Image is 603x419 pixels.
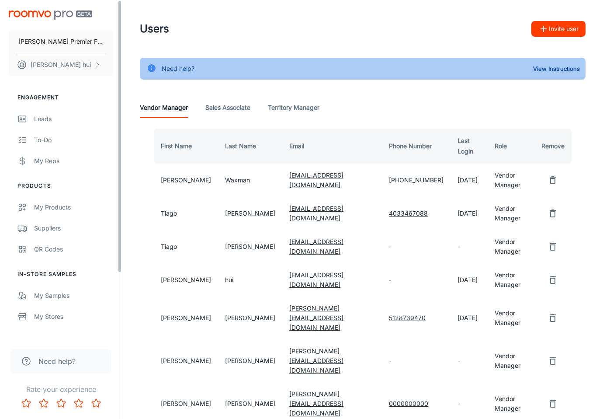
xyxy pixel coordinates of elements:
[34,312,113,321] div: My Stores
[531,21,586,37] button: Invite user
[140,21,169,37] h1: Users
[7,384,115,395] p: Rate your experience
[382,230,451,263] td: -
[87,395,105,412] button: Rate 5 star
[218,164,282,197] td: Waxman
[382,263,451,297] td: -
[70,395,87,412] button: Rate 4 star
[34,223,113,233] div: Suppliers
[150,164,218,197] td: [PERSON_NAME]
[289,390,343,417] a: [PERSON_NAME][EMAIL_ADDRESS][DOMAIN_NAME]
[218,197,282,230] td: [PERSON_NAME]
[34,203,113,212] div: My Products
[35,395,52,412] button: Rate 2 star
[150,197,218,230] td: Tiago
[162,60,194,77] div: Need help?
[9,10,92,20] img: Roomvo PRO Beta
[289,271,343,288] a: [EMAIL_ADDRESS][DOMAIN_NAME]
[218,263,282,297] td: hui
[534,129,575,164] th: Remove
[389,314,426,321] a: 5128739470
[34,291,113,300] div: My Samples
[150,339,218,382] td: [PERSON_NAME]
[38,356,76,367] span: Need help?
[544,238,561,255] button: remove user
[150,263,218,297] td: [PERSON_NAME]
[289,171,343,189] a: [EMAIL_ADDRESS][DOMAIN_NAME]
[544,309,561,327] button: remove user
[451,197,488,230] td: [DATE]
[34,135,113,145] div: To-do
[31,60,91,70] p: [PERSON_NAME] hui
[488,164,534,197] td: Vendor Manager
[205,97,250,118] a: Sales Associate
[9,53,113,76] button: [PERSON_NAME] hui
[451,339,488,382] td: -
[289,238,343,255] a: [EMAIL_ADDRESS][DOMAIN_NAME]
[150,230,218,263] td: Tiago
[17,395,35,412] button: Rate 1 star
[289,304,343,331] a: [PERSON_NAME][EMAIL_ADDRESS][DOMAIN_NAME]
[389,400,428,407] a: 0000000000
[289,347,343,374] a: [PERSON_NAME][EMAIL_ADDRESS][DOMAIN_NAME]
[218,297,282,339] td: [PERSON_NAME]
[451,263,488,297] td: [DATE]
[34,244,113,254] div: QR Codes
[382,339,451,382] td: -
[544,352,561,370] button: remove user
[52,395,70,412] button: Rate 3 star
[282,129,382,164] th: Email
[451,164,488,197] td: [DATE]
[268,97,319,118] a: Territory Manager
[488,263,534,297] td: Vendor Manager
[34,114,113,124] div: Leads
[150,297,218,339] td: [PERSON_NAME]
[382,129,451,164] th: Phone Number
[18,37,104,46] p: [PERSON_NAME] Premier Flooring
[544,271,561,289] button: remove user
[531,62,582,75] button: View Instructions
[389,209,428,217] a: 4033467088
[218,129,282,164] th: Last Name
[451,297,488,339] td: [DATE]
[488,339,534,382] td: Vendor Manager
[451,230,488,263] td: -
[451,129,488,164] th: Last Login
[544,395,561,412] button: remove user
[218,339,282,382] td: [PERSON_NAME]
[150,129,218,164] th: First Name
[389,176,444,184] a: [PHONE_NUMBER]
[218,230,282,263] td: [PERSON_NAME]
[140,97,188,118] a: Vendor Manager
[544,171,561,189] button: remove user
[544,205,561,222] button: remove user
[9,30,113,53] button: [PERSON_NAME] Premier Flooring
[488,297,534,339] td: Vendor Manager
[34,156,113,166] div: My Reps
[289,205,343,222] a: [EMAIL_ADDRESS][DOMAIN_NAME]
[488,129,534,164] th: Role
[488,197,534,230] td: Vendor Manager
[488,230,534,263] td: Vendor Manager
